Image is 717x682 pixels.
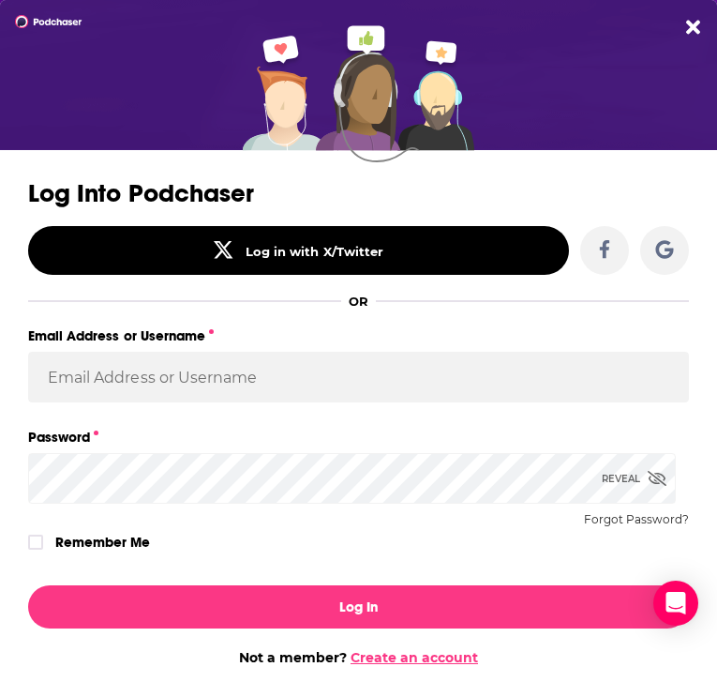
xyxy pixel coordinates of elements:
[28,649,689,666] div: Not a member?
[584,513,689,526] button: Forgot Password?
[15,15,82,28] img: Podchaser - Follow, Share and Rate Podcasts
[28,226,569,275] button: Log in with X/Twitter
[28,352,689,402] input: Email Address or Username
[15,15,49,28] a: Podchaser - Follow, Share and Rate Podcasts
[28,324,689,348] label: Email Address or Username
[602,453,666,504] div: Reveal
[351,649,478,666] a: Create an account
[28,425,689,449] label: Password
[28,180,689,207] h3: Log Into Podchaser
[686,17,700,38] button: Close Button
[28,585,689,629] button: Log In
[246,244,383,259] div: Log in with X/Twitter
[55,530,150,554] label: Remember Me
[349,294,368,309] div: OR
[653,581,698,626] div: Open Intercom Messenger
